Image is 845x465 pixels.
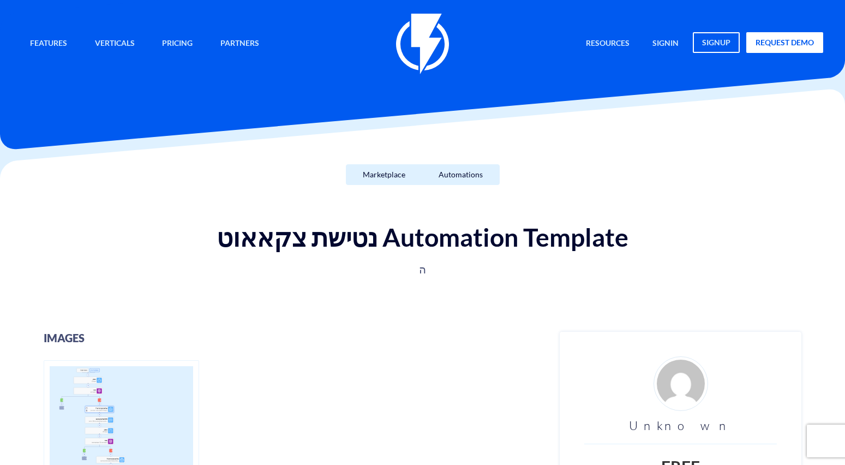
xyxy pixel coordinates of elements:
[93,262,752,277] p: ה
[644,32,687,56] a: signin
[346,164,422,185] a: Marketplace
[746,32,823,53] a: request demo
[654,356,708,411] img: d4fe36f24926ae2e6254bfc5557d6d03
[22,32,75,56] a: Features
[44,332,543,344] h3: images
[693,32,740,53] a: signup
[154,32,201,56] a: Pricing
[578,32,638,56] a: Resources
[422,164,500,185] a: Automations
[87,32,143,56] a: Verticals
[212,32,267,56] a: Partners
[11,223,834,251] h1: נטישת צקאאוט Automation Template
[584,419,777,432] h3: Unknown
